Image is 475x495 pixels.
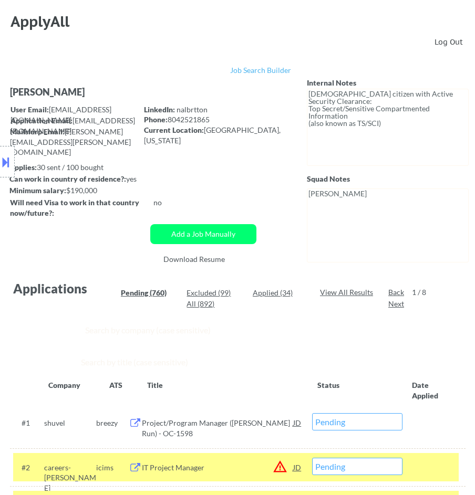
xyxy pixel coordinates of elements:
div: Date Applied [412,380,453,401]
div: ApplyAll [11,13,73,30]
div: JD [292,458,302,477]
a: Job Search Builder [230,66,292,77]
div: Applications [13,282,117,295]
div: Pending (760) [121,288,173,298]
div: All (892) [187,299,239,309]
div: Next [388,299,405,309]
button: Download Resume [155,247,233,271]
div: [GEOGRAPHIC_DATA], [US_STATE] [144,125,293,145]
div: Excluded (99) [187,288,239,298]
button: Add a Job Manually [150,224,256,244]
div: 1 / 8 [412,287,436,298]
div: ATS [109,380,147,391]
a: nalbrtton [177,105,208,114]
div: shuvel [44,418,96,428]
input: Search by title (case sensitive) [75,349,325,374]
button: warning_amber [273,459,287,474]
div: Project/Program Manager ([PERSON_NAME] Run) - OC-1598 [142,418,293,438]
input: Search by company (case sensitive) [79,317,316,342]
div: Title [147,380,307,391]
div: View All Results [320,287,376,298]
button: Log Out [428,31,470,52]
div: icims [96,462,129,473]
div: #1 [22,418,36,428]
div: breezy [96,418,129,428]
div: Status [317,375,397,394]
div: Squad Notes [307,174,469,184]
div: #2 [22,462,36,473]
div: Internal Notes [307,78,469,88]
div: Back [388,287,405,298]
div: careers-[PERSON_NAME] [44,462,96,493]
div: IT Project Manager [142,462,293,473]
div: JD [292,413,302,432]
div: 8042521865 [144,114,293,125]
div: Company [48,380,109,391]
div: Applied (34) [253,288,305,298]
div: Job Search Builder [230,67,292,74]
